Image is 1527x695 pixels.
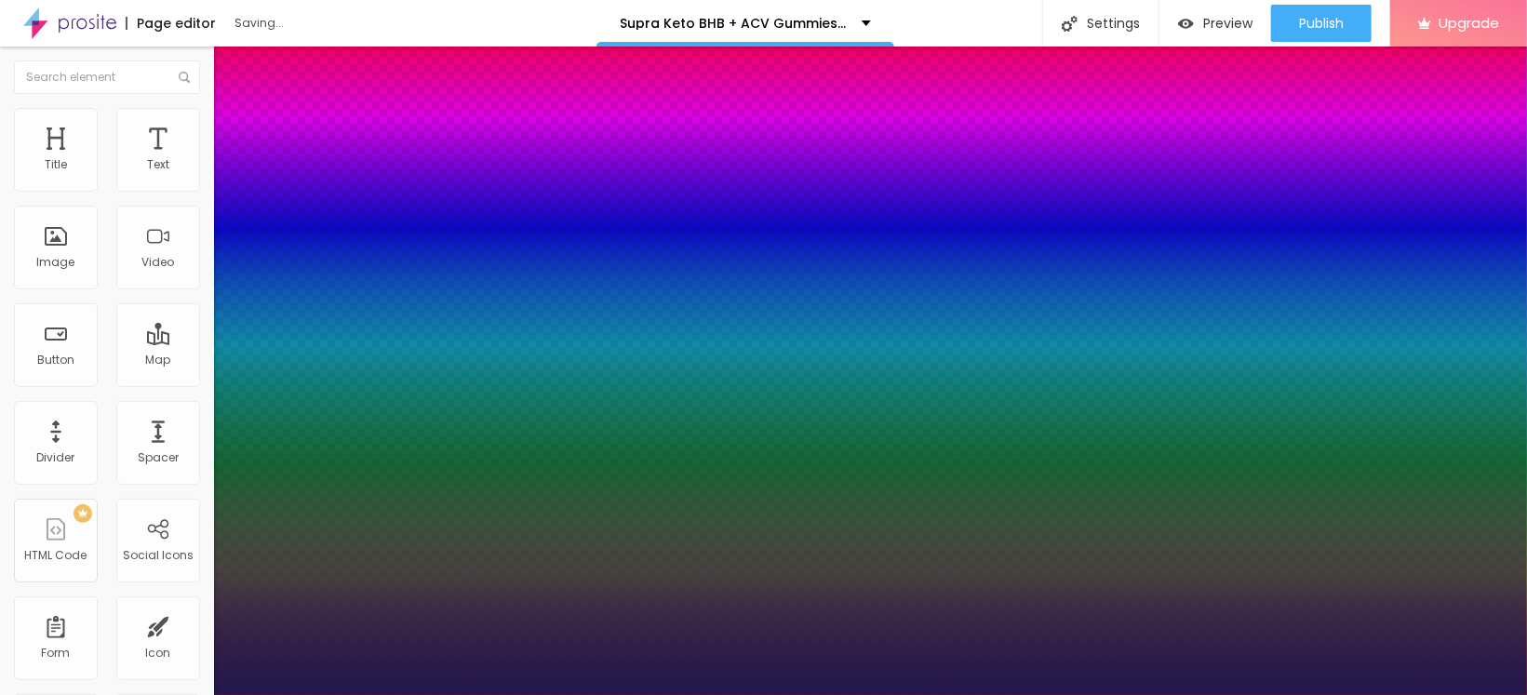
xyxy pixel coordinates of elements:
[138,451,179,464] div: Spacer
[1203,16,1252,31] span: Preview
[1439,15,1499,31] span: Upgrade
[179,72,190,83] img: Icone
[37,256,75,269] div: Image
[25,549,87,562] div: HTML Code
[37,354,74,367] div: Button
[126,17,216,30] div: Page editor
[146,354,171,367] div: Map
[1271,5,1372,42] button: Publish
[123,549,194,562] div: Social Icons
[142,256,175,269] div: Video
[37,451,75,464] div: Divider
[45,158,67,171] div: Title
[1299,16,1344,31] span: Publish
[234,18,449,29] div: Saving...
[146,647,171,660] div: Icon
[1062,16,1078,32] img: Icone
[42,647,71,660] div: Form
[1178,16,1194,32] img: view-1.svg
[14,60,200,94] input: Search element
[147,158,169,171] div: Text
[1159,5,1271,42] button: Preview
[620,17,848,30] p: Supra Keto BHB + ACV Gummies [GEOGRAPHIC_DATA]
